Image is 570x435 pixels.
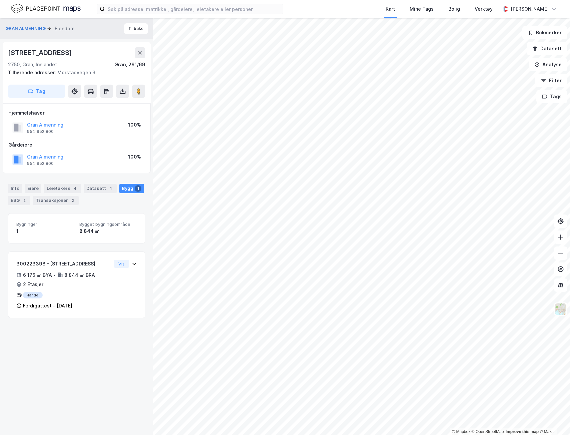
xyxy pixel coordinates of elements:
div: [PERSON_NAME] [511,5,549,13]
img: logo.f888ab2527a4732fd821a326f86c7f29.svg [11,3,81,15]
div: Ferdigattest - [DATE] [23,302,72,310]
div: 954 952 800 [27,129,54,134]
div: Mine Tags [410,5,434,13]
input: Søk på adresse, matrikkel, gårdeiere, leietakere eller personer [105,4,283,14]
div: Kontrollprogram for chat [537,403,570,435]
div: [STREET_ADDRESS] [8,47,73,58]
div: Bygg [119,184,144,193]
div: 4 [72,185,78,192]
button: Filter [535,74,567,87]
button: Datasett [527,42,567,55]
div: 2 Etasjer [23,280,43,288]
button: Tag [8,85,65,98]
div: 2 [69,197,76,204]
div: Eiendom [55,25,75,33]
span: Bygget bygningsområde [79,221,137,227]
div: Info [8,184,22,193]
div: 100% [128,121,141,129]
button: Tags [536,90,567,103]
div: 300223398 - [STREET_ADDRESS] [16,260,111,268]
button: Analyse [529,58,567,71]
div: Gårdeiere [8,141,145,149]
div: • [53,272,56,278]
div: Eiere [25,184,41,193]
a: Improve this map [506,429,539,434]
div: 2 [21,197,28,204]
span: Bygninger [16,221,74,227]
div: Morstadvegen 3 [8,69,140,77]
div: 2750, Gran, Innlandet [8,61,57,69]
div: Hjemmelshaver [8,109,145,117]
div: 954 952 800 [27,161,54,166]
button: Bokmerker [522,26,567,39]
div: Verktøy [475,5,493,13]
div: 1 [107,185,114,192]
div: 1 [135,185,141,192]
a: Mapbox [452,429,470,434]
a: OpenStreetMap [472,429,504,434]
div: 8 844 ㎡ BRA [64,271,95,279]
div: 6 176 ㎡ BYA [23,271,52,279]
div: Gran, 261/69 [114,61,145,69]
div: Datasett [84,184,117,193]
iframe: Chat Widget [537,403,570,435]
div: Kart [386,5,395,13]
div: Leietakere [44,184,81,193]
span: Tilhørende adresser: [8,70,57,75]
button: Tilbake [124,23,148,34]
button: GRAN ALMENNING [5,25,47,32]
img: Z [554,303,567,315]
div: 8 844 ㎡ [79,227,137,235]
div: 1 [16,227,74,235]
button: Vis [114,260,129,268]
div: ESG [8,196,30,205]
div: Bolig [448,5,460,13]
div: 100% [128,153,141,161]
div: Transaksjoner [33,196,79,205]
